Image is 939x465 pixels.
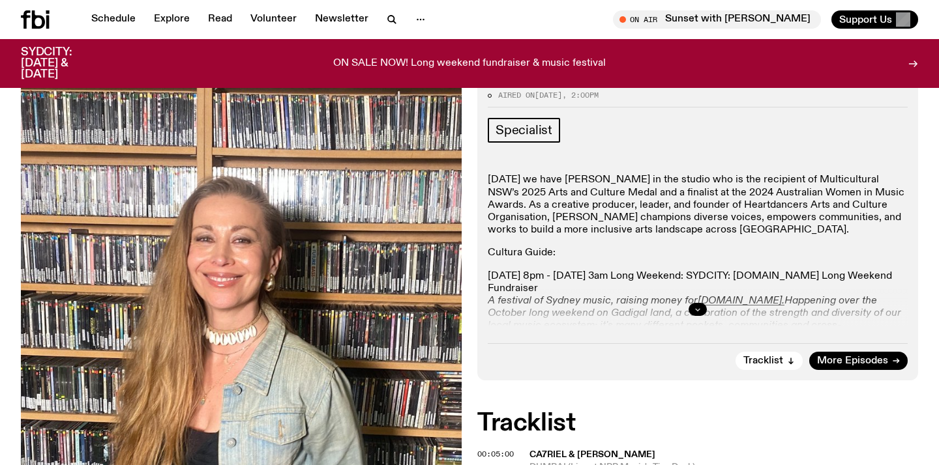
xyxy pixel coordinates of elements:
[488,270,908,345] p: [DATE] 8pm - [DATE] 3am Long Weekend: SYDCITY: [DOMAIN_NAME] Long Weekend Fundraiser
[809,352,908,370] a: More Episodes
[477,449,514,459] span: 00:05:00
[613,10,821,29] button: On AirSunset with [PERSON_NAME]
[498,90,535,100] span: Aired on
[146,10,198,29] a: Explore
[333,58,606,70] p: ON SALE NOW! Long weekend fundraiser & music festival
[562,90,599,100] span: , 2:00pm
[817,356,888,366] span: More Episodes
[83,10,143,29] a: Schedule
[488,174,908,236] p: [DATE] we have [PERSON_NAME] in the studio who is the recipient of Multicultural NSW’s 2025 Arts ...
[21,47,104,80] h3: SYDCITY: [DATE] & [DATE]
[736,352,803,370] button: Tracklist
[496,123,552,137] span: Specialist
[307,10,376,29] a: Newsletter
[200,10,240,29] a: Read
[243,10,305,29] a: Volunteer
[477,412,918,435] h2: Tracklist
[529,450,655,459] span: CA7RIEL & [PERSON_NAME]
[839,14,892,25] span: Support Us
[488,247,908,259] p: Cultura Guide:
[743,356,783,366] span: Tracklist
[477,451,514,458] button: 00:05:00
[488,118,560,143] a: Specialist
[831,10,918,29] button: Support Us
[535,90,562,100] span: [DATE]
